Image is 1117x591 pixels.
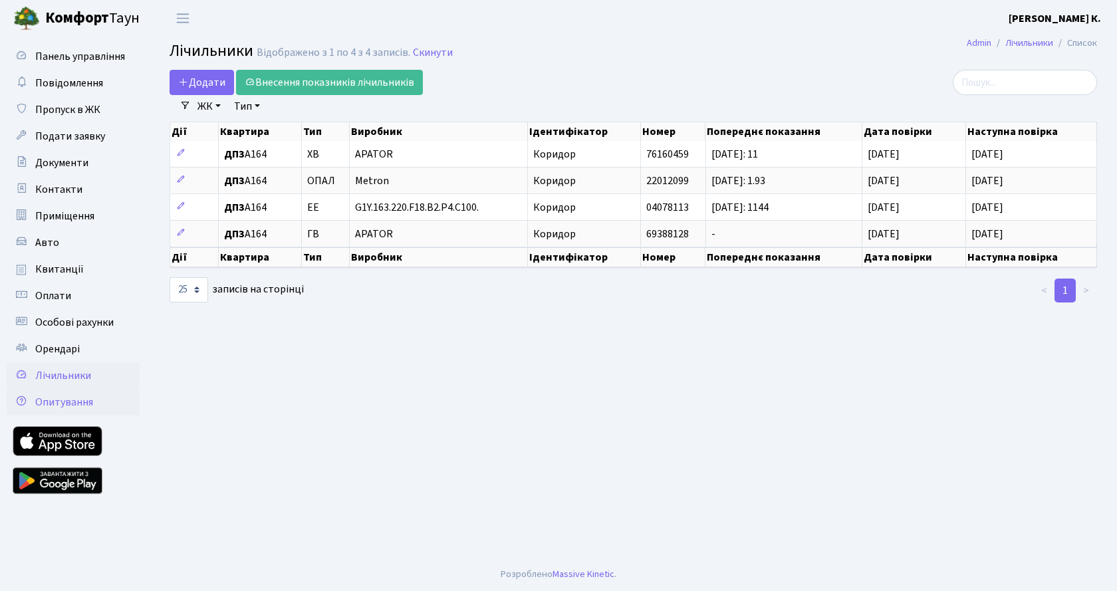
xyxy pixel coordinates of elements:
span: 69388128 [646,227,689,241]
b: ДП3 [224,200,245,215]
a: Massive Kinetic [553,567,614,581]
span: Лічильники [170,39,253,62]
li: Список [1053,36,1097,51]
span: Контакти [35,182,82,197]
span: [DATE] [868,147,900,162]
b: [PERSON_NAME] К. [1009,11,1101,26]
span: [DATE] [971,200,1003,215]
a: Приміщення [7,203,140,229]
span: 22012099 [646,174,689,188]
th: Квартира [219,122,302,141]
a: Особові рахунки [7,309,140,336]
a: Оплати [7,283,140,309]
th: Ідентифікатор [528,122,642,141]
span: А164 [224,202,296,213]
span: [DATE] [868,227,900,241]
select: записів на сторінці [170,277,208,302]
span: [DATE] [971,227,1003,241]
span: Особові рахунки [35,315,114,330]
span: Таун [45,7,140,30]
span: ОПАЛ [307,176,335,186]
span: [DATE] [971,147,1003,162]
th: Дії [170,122,219,141]
span: [DATE] [868,174,900,188]
button: Переключити навігацію [166,7,199,29]
span: Додати [178,75,225,90]
span: Metron [355,176,522,186]
label: записів на сторінці [170,277,304,302]
a: Опитування [7,389,140,415]
th: Тип [302,247,350,267]
a: Лічильники [7,362,140,389]
th: Дата повірки [862,247,966,267]
th: Тип [302,122,350,141]
span: APATOR [355,149,522,160]
span: Орендарі [35,342,80,356]
span: APATOR [355,229,522,239]
span: Панель управління [35,49,125,64]
th: Виробник [350,247,528,267]
span: Коридор [533,200,576,215]
span: Лічильники [35,368,91,383]
th: Дата повірки [862,122,966,141]
img: logo.png [13,5,40,32]
span: Пропуск в ЖК [35,102,100,117]
th: Наступна повірка [966,247,1097,267]
span: [DATE]: 1.93 [711,174,765,188]
a: Пропуск в ЖК [7,96,140,123]
a: Панель управління [7,43,140,70]
a: ЖК [192,95,226,118]
b: ДП3 [224,174,245,188]
div: Розроблено . [501,567,616,582]
span: А164 [224,176,296,186]
a: [PERSON_NAME] К. [1009,11,1101,27]
span: G1Y.163.220.F18.B2.P4.C100. [355,202,522,213]
span: 04078113 [646,200,689,215]
a: Внесення показників лічильників [236,70,423,95]
a: Повідомлення [7,70,140,96]
span: Оплати [35,289,71,303]
span: Приміщення [35,209,94,223]
span: Повідомлення [35,76,103,90]
a: Орендарі [7,336,140,362]
span: - [711,227,715,241]
span: ГВ [307,229,319,239]
span: Коридор [533,227,576,241]
b: Комфорт [45,7,109,29]
div: Відображено з 1 по 4 з 4 записів. [257,47,410,59]
th: Квартира [219,247,302,267]
a: Авто [7,229,140,256]
a: Тип [229,95,265,118]
a: Скинути [413,47,453,59]
a: Додати [170,70,234,95]
span: Документи [35,156,88,170]
span: Коридор [533,147,576,162]
a: Документи [7,150,140,176]
span: А164 [224,229,296,239]
span: А164 [224,149,296,160]
a: Подати заявку [7,123,140,150]
a: Admin [967,36,991,50]
span: Опитування [35,395,93,410]
b: ДП3 [224,227,245,241]
span: Квитанції [35,262,84,277]
span: [DATE]: 1144 [711,200,769,215]
a: Контакти [7,176,140,203]
th: Номер [641,122,705,141]
th: Виробник [350,122,528,141]
span: [DATE] [868,200,900,215]
th: Попереднє показання [705,247,862,267]
a: Лічильники [1005,36,1053,50]
th: Попереднє показання [705,122,862,141]
th: Номер [641,247,705,267]
th: Ідентифікатор [528,247,642,267]
th: Наступна повірка [966,122,1097,141]
span: ЕЕ [307,202,319,213]
span: ХВ [307,149,319,160]
nav: breadcrumb [947,29,1117,57]
b: ДП3 [224,147,245,162]
a: 1 [1055,279,1076,302]
span: Подати заявку [35,129,105,144]
span: Авто [35,235,59,250]
a: Квитанції [7,256,140,283]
